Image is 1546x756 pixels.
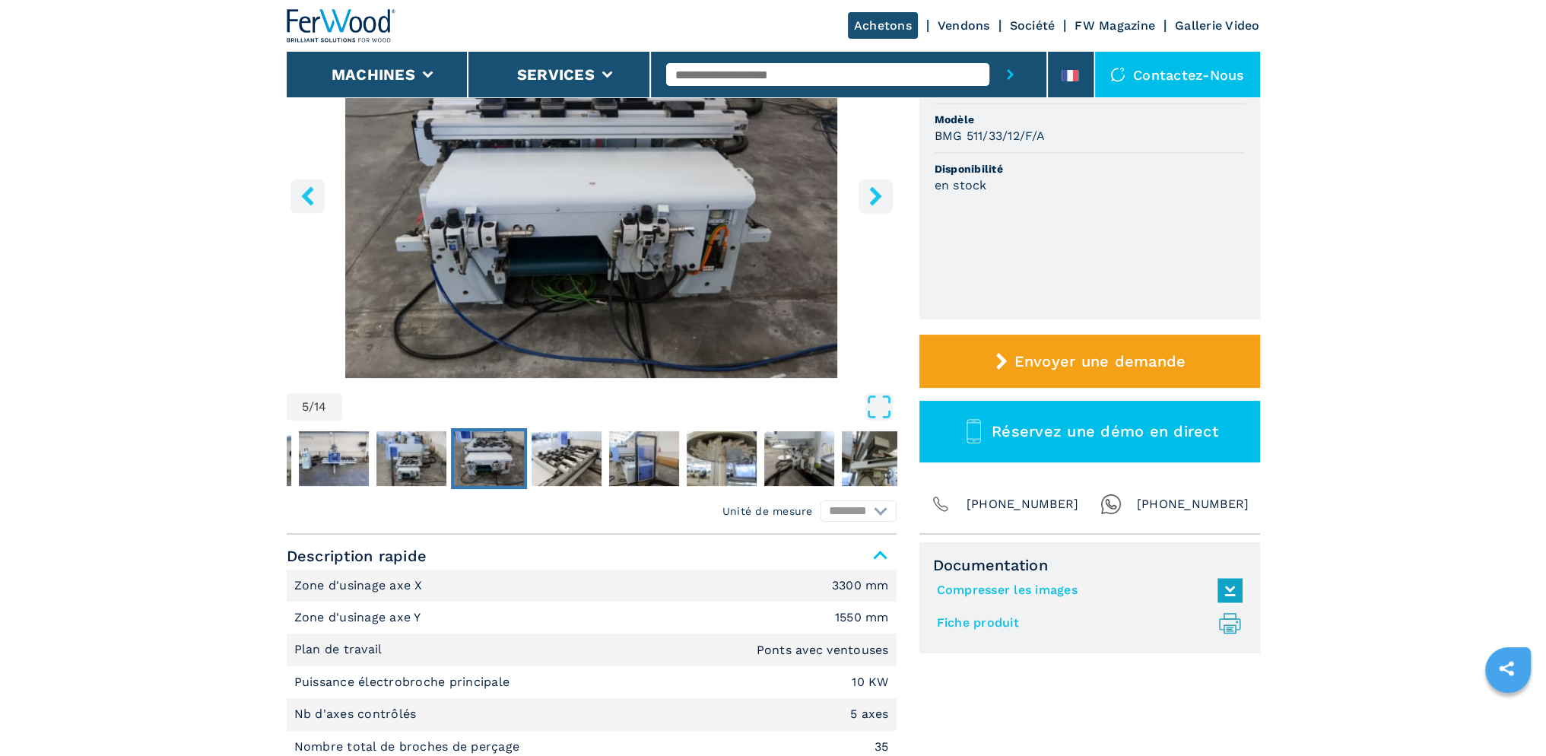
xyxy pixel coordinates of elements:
a: sharethis [1487,650,1525,688]
img: da4505db4fd714c0904cb74765ce459c [376,431,446,486]
button: Go to Slide 4 [373,428,449,489]
a: Compresser les images [937,578,1235,603]
a: Achetons [848,12,918,39]
em: 5 axes [850,708,889,720]
div: Contactez-nous [1095,52,1260,97]
button: Go to Slide 3 [296,428,372,489]
div: Go to Slide 5 [287,9,897,378]
span: 5 [302,401,309,413]
span: [PHONE_NUMBER] [967,494,1079,515]
span: [PHONE_NUMBER] [1137,494,1249,515]
img: Contactez-nous [1110,67,1125,82]
img: 1ecf155a75ff06bc8627244eb42c2236 [609,431,679,486]
img: 67c5477c42e421ef0da70285cba1b8ed [842,431,912,486]
button: submit-button [989,52,1031,97]
button: Go to Slide 7 [606,428,682,489]
em: 1550 mm [835,611,889,624]
a: FW Magazine [1075,18,1155,33]
button: Go to Slide 6 [529,428,605,489]
img: Ferwood [287,9,396,43]
button: Go to Slide 10 [839,428,915,489]
p: Plan de travail [294,641,386,658]
em: 3300 mm [832,580,889,592]
p: Zone d'usinage axe X [294,577,427,594]
img: fa7e6aba78aab7f999e95e455cd8a2cf [299,431,369,486]
button: Go to Slide 8 [684,428,760,489]
a: Vendons [938,18,990,33]
img: Whatsapp [1100,494,1122,515]
button: left-button [290,179,325,213]
span: Description rapide [287,542,897,570]
span: Documentation [933,556,1246,574]
button: Machines [332,65,415,84]
nav: Thumbnail Navigation [141,428,751,489]
p: Zone d'usinage axe Y [294,609,425,626]
a: Fiche produit [937,611,1235,636]
img: 895cb8a872f5054c6f68d59ffc1b1534 [764,431,834,486]
button: Go to Slide 5 [451,428,527,489]
button: Réservez une démo en direct [919,401,1260,462]
button: Services [517,65,595,84]
button: right-button [859,179,893,213]
iframe: Chat [1481,688,1535,745]
p: Puissance électrobroche principale [294,674,514,691]
button: Envoyer une demande [919,335,1260,388]
h3: en stock [935,176,987,194]
button: Go to Slide 9 [761,428,837,489]
em: Unité de mesure [722,503,813,519]
em: 10 KW [852,676,888,688]
button: Open Fullscreen [346,393,893,421]
a: Société [1010,18,1056,33]
span: Envoyer une demande [1014,352,1186,370]
span: 14 [314,401,327,413]
span: Modèle [935,112,1245,127]
p: Nb d'axes contrôlés [294,706,421,723]
span: Réservez une démo en direct [992,422,1218,440]
em: Ponts avec ventouses [757,644,889,656]
span: / [309,401,314,413]
a: Gallerie Video [1175,18,1260,33]
img: 0af9e3daf7b2aa148b51c38d9c2d2f85 [454,431,524,486]
img: 91c08a9aeeabad615a87f0fb2bfcdfc7 [532,431,602,486]
img: 56575d1d05e842a42df758f6bf02af4f [687,431,757,486]
span: Disponibilité [935,161,1245,176]
em: 35 [875,741,889,753]
h3: BMG 511/33/12/F/A [935,127,1045,145]
img: Centre D'Usinage À 5 Axes HOMAG BMG 511/33/12/F/A [287,9,897,378]
img: Phone [930,494,951,515]
p: Nombre total de broches de perçage [294,739,524,755]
